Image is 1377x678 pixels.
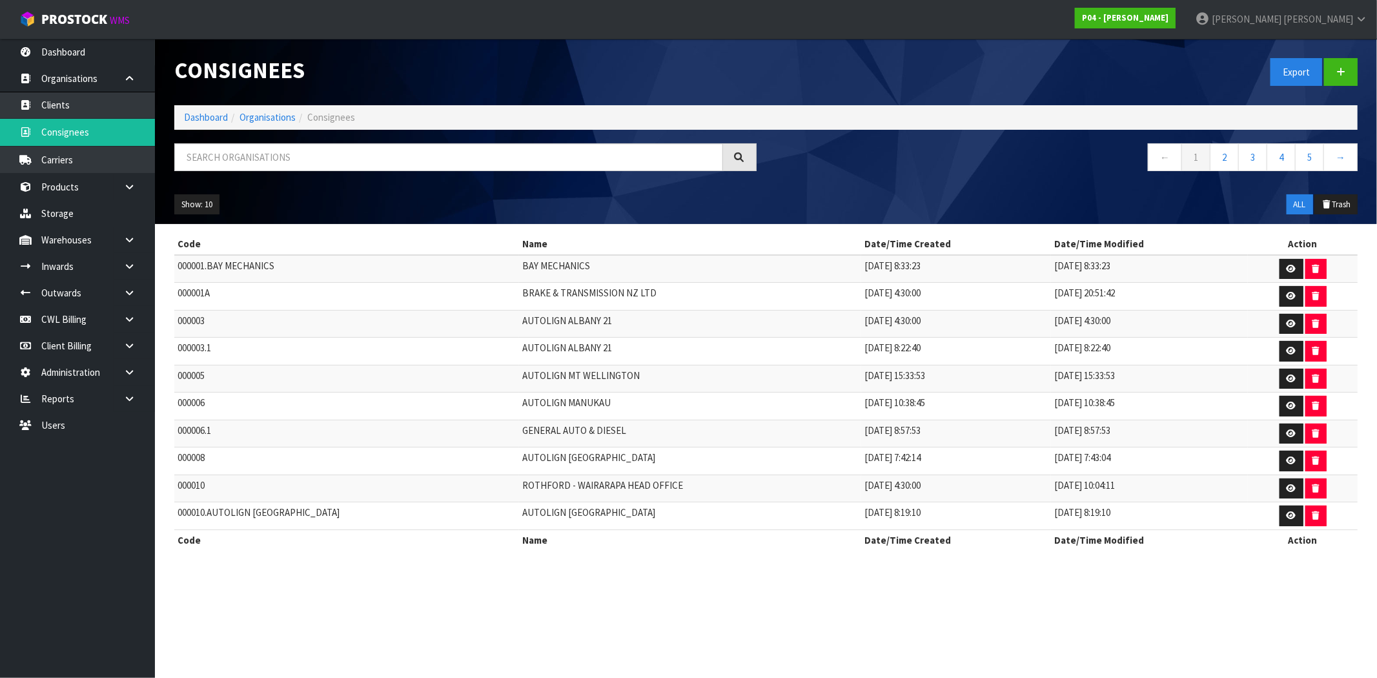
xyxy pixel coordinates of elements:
[861,420,1052,447] td: [DATE] 8:57:53
[41,11,107,28] span: ProStock
[19,11,36,27] img: cube-alt.png
[519,234,861,254] th: Name
[184,111,228,123] a: Dashboard
[519,393,861,420] td: AUTOLIGN MANUKAU
[519,310,861,338] td: AUTOLIGN ALBANY 21
[307,111,355,123] span: Consignees
[174,365,519,393] td: 000005
[1212,13,1281,25] span: [PERSON_NAME]
[519,283,861,311] td: BRAKE & TRANSMISSION NZ LTD
[861,283,1052,311] td: [DATE] 4:30:00
[519,338,861,365] td: AUTOLIGN ALBANY 21
[1051,447,1248,475] td: [DATE] 7:43:04
[1051,255,1248,283] td: [DATE] 8:33:23
[861,502,1052,530] td: [DATE] 8:19:10
[174,234,519,254] th: Code
[519,502,861,530] td: AUTOLIGN [GEOGRAPHIC_DATA]
[519,255,861,283] td: BAY MECHANICS
[861,338,1052,365] td: [DATE] 8:22:40
[240,111,296,123] a: Organisations
[1267,143,1296,171] a: 4
[1248,234,1358,254] th: Action
[174,420,519,447] td: 000006.1
[861,310,1052,338] td: [DATE] 4:30:00
[861,475,1052,502] td: [DATE] 4:30:00
[1051,338,1248,365] td: [DATE] 8:22:40
[861,529,1052,550] th: Date/Time Created
[519,365,861,393] td: AUTOLIGN MT WELLINGTON
[1181,143,1210,171] a: 1
[174,393,519,420] td: 000006
[1270,58,1322,86] button: Export
[1248,529,1358,550] th: Action
[174,529,519,550] th: Code
[1051,234,1248,254] th: Date/Time Modified
[1075,8,1176,28] a: P04 - [PERSON_NAME]
[1287,194,1313,215] button: ALL
[1051,529,1248,550] th: Date/Time Modified
[174,58,757,83] h1: Consignees
[519,529,861,550] th: Name
[519,447,861,475] td: AUTOLIGN [GEOGRAPHIC_DATA]
[1051,502,1248,530] td: [DATE] 8:19:10
[1051,310,1248,338] td: [DATE] 4:30:00
[174,502,519,530] td: 000010.AUTOLIGN [GEOGRAPHIC_DATA]
[174,310,519,338] td: 000003
[1051,393,1248,420] td: [DATE] 10:38:45
[174,283,519,311] td: 000001A
[1314,194,1358,215] button: Trash
[1051,420,1248,447] td: [DATE] 8:57:53
[1283,13,1353,25] span: [PERSON_NAME]
[174,447,519,475] td: 000008
[1323,143,1358,171] a: →
[1238,143,1267,171] a: 3
[174,194,219,215] button: Show: 10
[174,475,519,502] td: 000010
[861,447,1052,475] td: [DATE] 7:42:14
[1051,475,1248,502] td: [DATE] 10:04:11
[1295,143,1324,171] a: 5
[861,234,1052,254] th: Date/Time Created
[1148,143,1182,171] a: ←
[861,393,1052,420] td: [DATE] 10:38:45
[1210,143,1239,171] a: 2
[861,255,1052,283] td: [DATE] 8:33:23
[174,255,519,283] td: 000001.BAY MECHANICS
[110,14,130,26] small: WMS
[1051,365,1248,393] td: [DATE] 15:33:53
[174,143,723,171] input: Search organisations
[1082,12,1168,23] strong: P04 - [PERSON_NAME]
[519,420,861,447] td: GENERAL AUTO & DIESEL
[519,475,861,502] td: ROTHFORD - WAIRARAPA HEAD OFFICE
[861,365,1052,393] td: [DATE] 15:33:53
[174,338,519,365] td: 000003.1
[776,143,1358,175] nav: Page navigation
[1051,283,1248,311] td: [DATE] 20:51:42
